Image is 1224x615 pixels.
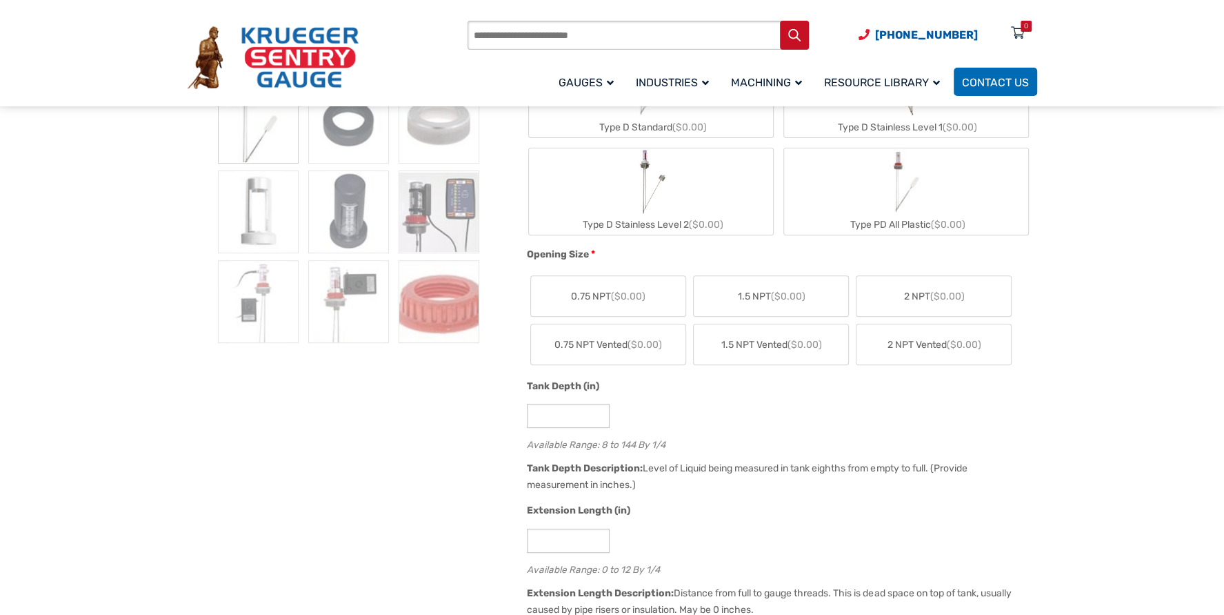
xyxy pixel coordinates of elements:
[946,339,981,351] span: ($0.00)
[527,380,599,392] span: Tank Depth (in)
[672,121,706,133] span: ($0.00)
[787,339,821,351] span: ($0.00)
[527,462,967,491] div: Level of Liquid being measured in tank eighths from empty to full. (Provide measurement in inches.)
[308,170,389,253] img: At A Glance - Image 5
[527,587,674,599] span: Extension Length Description:
[784,148,1028,235] label: Type PD All Plastic
[554,338,662,352] span: 0.75 NPT Vented
[550,66,628,98] a: Gauges
[591,247,595,262] abbr: required
[527,505,630,516] span: Extension Length (in)
[399,170,479,253] img: At A Glance - Image 6
[529,148,773,235] label: Type D Stainless Level 2
[218,81,299,164] img: At A Glance
[721,338,821,352] span: 1.5 NPT Vented
[723,66,816,98] a: Machining
[527,248,589,260] span: Opening Size
[571,289,645,304] span: 0.75 NPT
[611,291,645,302] span: ($0.00)
[529,117,773,137] div: Type D Standard
[784,215,1028,235] div: Type PD All Plastic
[188,26,359,90] img: Krueger Sentry Gauge
[930,291,964,302] span: ($0.00)
[527,436,1030,449] div: Available Range: 8 to 144 By 1/4
[770,291,805,302] span: ($0.00)
[628,339,662,351] span: ($0.00)
[688,219,723,231] span: ($0.00)
[954,68,1037,96] a: Contact Us
[816,66,954,98] a: Resource Library
[559,76,614,89] span: Gauges
[308,260,389,343] img: At A Glance - Image 8
[824,76,940,89] span: Resource Library
[308,81,389,164] img: At A Glance - Image 2
[875,28,978,41] span: [PHONE_NUMBER]
[527,561,1030,574] div: Available Range: 0 to 12 By 1/4
[731,76,802,89] span: Machining
[903,289,964,304] span: 2 NPT
[636,76,709,89] span: Industries
[628,66,723,98] a: Industries
[859,26,978,43] a: Phone Number (920) 434-8860
[737,289,805,304] span: 1.5 NPT
[962,76,1029,89] span: Contact Us
[529,215,773,235] div: Type D Stainless Level 2
[943,121,977,133] span: ($0.00)
[527,462,643,474] span: Tank Depth Description:
[1024,21,1028,32] div: 0
[218,260,299,343] img: At A Glance - Image 7
[931,219,965,231] span: ($0.00)
[218,170,299,253] img: At A Glance - Image 4
[399,260,479,343] img: At A Glance - Image 9
[399,81,479,164] img: At A Glance - Image 3
[784,117,1028,137] div: Type D Stainless Level 1
[887,338,981,352] span: 2 NPT Vented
